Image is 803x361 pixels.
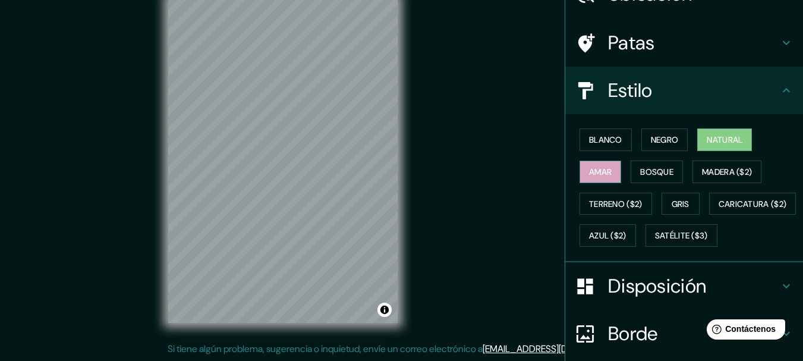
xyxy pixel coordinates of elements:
[580,224,636,247] button: Azul ($2)
[565,67,803,114] div: Estilo
[709,193,796,215] button: Caricatura ($2)
[589,199,643,209] font: Terreno ($2)
[580,161,621,183] button: Amar
[702,167,752,177] font: Madera ($2)
[640,167,673,177] font: Bosque
[565,19,803,67] div: Patas
[631,161,683,183] button: Bosque
[565,310,803,357] div: Borde
[483,343,629,355] a: [EMAIL_ADDRESS][DOMAIN_NAME]
[697,315,790,348] iframe: Lanzador de widgets de ayuda
[580,193,652,215] button: Terreno ($2)
[168,343,483,355] font: Si tiene algún problema, sugerencia o inquietud, envíe un correo electrónico a
[719,199,787,209] font: Caricatura ($2)
[608,30,655,55] font: Patas
[608,321,658,346] font: Borde
[377,303,392,317] button: Activar o desactivar atribución
[608,274,706,299] font: Disposición
[565,262,803,310] div: Disposición
[707,134,742,145] font: Natural
[645,224,717,247] button: Satélite ($3)
[641,128,688,151] button: Negro
[655,231,708,241] font: Satélite ($3)
[589,167,612,177] font: Amar
[697,128,752,151] button: Natural
[651,134,679,145] font: Negro
[662,193,700,215] button: Gris
[608,78,653,103] font: Estilo
[580,128,632,151] button: Blanco
[672,199,689,209] font: Gris
[589,134,622,145] font: Blanco
[589,231,626,241] font: Azul ($2)
[692,161,761,183] button: Madera ($2)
